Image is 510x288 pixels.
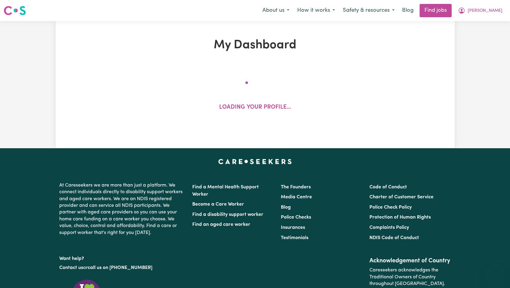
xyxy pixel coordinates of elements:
[192,222,250,227] a: Find an aged care worker
[281,225,305,230] a: Insurances
[126,38,385,53] h1: My Dashboard
[420,4,452,17] a: Find jobs
[281,185,311,190] a: The Founders
[281,215,311,220] a: Police Checks
[369,235,419,240] a: NDIS Code of Conduct
[218,159,292,164] a: Careseekers home page
[339,4,398,17] button: Safety & resources
[59,265,83,270] a: Contact us
[192,202,244,207] a: Become a Care Worker
[88,265,152,270] a: call us on [PHONE_NUMBER]
[468,8,502,14] span: [PERSON_NAME]
[398,4,417,17] a: Blog
[219,103,291,112] p: Loading your profile...
[281,195,312,200] a: Media Centre
[258,4,293,17] button: About us
[59,180,185,238] p: At Careseekers we are more than just a platform. We connect individuals directly to disability su...
[369,195,434,200] a: Charter of Customer Service
[59,262,185,274] p: or
[486,264,505,283] iframe: Button to launch messaging window
[454,4,506,17] button: My Account
[4,5,26,16] img: Careseekers logo
[369,205,412,210] a: Police Check Policy
[369,215,431,220] a: Protection of Human Rights
[59,253,185,262] p: Want help?
[192,212,263,217] a: Find a disability support worker
[281,205,291,210] a: Blog
[369,225,409,230] a: Complaints Policy
[293,4,339,17] button: How it works
[192,185,259,197] a: Find a Mental Health Support Worker
[4,4,26,18] a: Careseekers logo
[369,257,451,264] h2: Acknowledgement of Country
[369,185,407,190] a: Code of Conduct
[281,235,308,240] a: Testimonials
